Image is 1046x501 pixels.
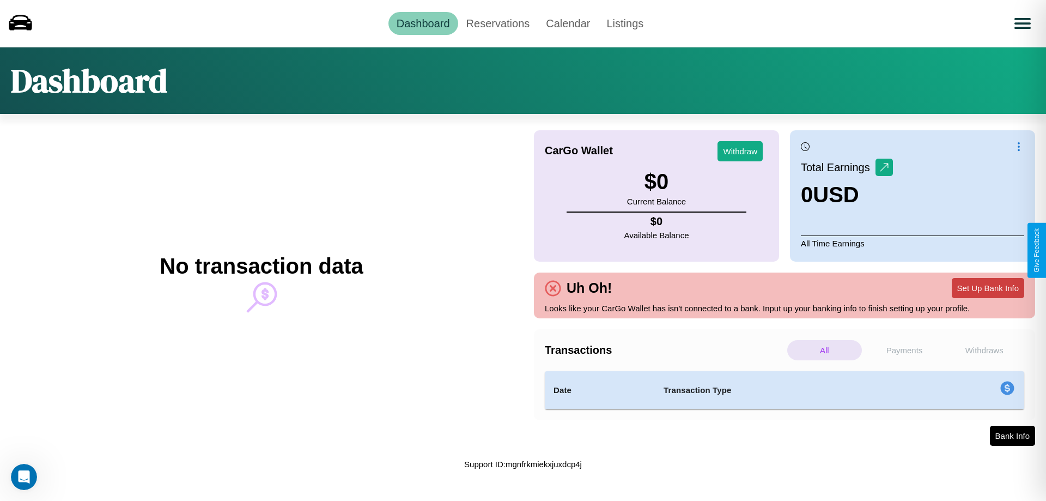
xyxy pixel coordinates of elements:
[545,344,784,357] h4: Transactions
[1033,228,1041,273] div: Give Feedback
[464,457,582,472] p: Support ID: mgnfrkmiekxjuxdcp4j
[787,340,862,360] p: All
[801,158,875,177] p: Total Earnings
[627,194,686,209] p: Current Balance
[388,12,458,35] a: Dashboard
[717,141,763,161] button: Withdraw
[11,464,37,490] iframe: Intercom live chat
[561,280,617,296] h4: Uh Oh!
[545,144,613,157] h4: CarGo Wallet
[990,426,1035,446] button: Bank Info
[627,170,686,194] h3: $ 0
[11,58,167,103] h1: Dashboard
[554,384,646,397] h4: Date
[867,340,942,360] p: Payments
[801,183,893,207] h3: 0 USD
[952,278,1024,298] button: Set Up Bank Info
[1007,8,1038,39] button: Open menu
[801,236,1024,251] p: All Time Earnings
[538,12,598,35] a: Calendar
[664,384,911,397] h4: Transaction Type
[545,371,1024,409] table: simple table
[947,340,1021,360] p: Withdraws
[624,228,689,243] p: Available Balance
[545,301,1024,316] p: Looks like your CarGo Wallet has isn't connected to a bank. Input up your banking info to finish ...
[598,12,652,35] a: Listings
[458,12,538,35] a: Reservations
[624,215,689,228] h4: $ 0
[160,254,363,279] h2: No transaction data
